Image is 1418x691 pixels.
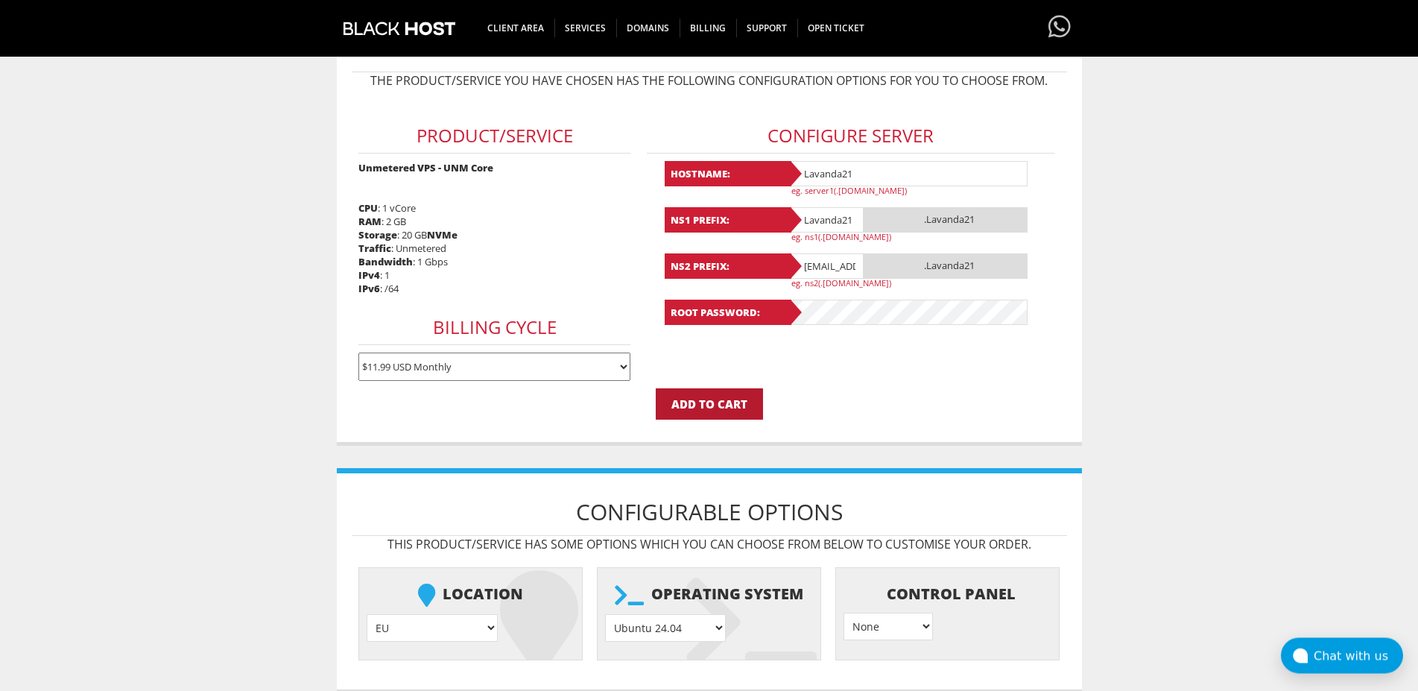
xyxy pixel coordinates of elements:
[1314,649,1403,663] div: Chat with us
[358,242,391,255] b: Traffic
[665,161,791,186] b: Hostname:
[843,613,933,640] select: } } } }
[358,201,378,215] b: CPU
[864,207,1028,233] span: .Lavanda21
[358,282,380,295] b: IPv6
[352,96,638,388] div: : 1 vCore : 2 GB : 20 GB : Unmetered : 1 Gbps : 1 : /64
[427,228,458,242] b: NVMe
[352,488,1067,536] h1: Configurable Options
[352,72,1067,89] p: The product/service you have chosen has the following configuration options for you to choose from.
[554,19,617,37] span: SERVICES
[647,119,1054,154] h3: Configure Server
[367,614,498,642] select: } } } } } }
[665,207,791,233] b: NS1 Prefix:
[358,310,630,345] h3: Billing Cycle
[736,19,798,37] span: Support
[665,253,791,279] b: NS2 Prefix:
[864,253,1028,279] span: .Lavanda21
[656,388,763,420] input: Add to Cart
[358,268,380,282] b: IPv4
[791,277,1037,288] p: eg. ns2(.[DOMAIN_NAME])
[367,575,575,614] b: Location
[477,19,555,37] span: CLIENT AREA
[797,19,875,37] span: Open Ticket
[358,228,397,242] b: Storage
[680,19,737,37] span: Billing
[605,575,813,614] b: Operating system
[843,575,1051,613] b: Control Panel
[358,215,382,228] b: RAM
[352,536,1067,552] p: This product/service has some options which you can choose from below to customise your order.
[358,255,413,268] b: Bandwidth
[1281,637,1403,673] button: Chat with us
[358,119,630,154] h3: Product/Service
[605,614,726,642] select: } } } } } } } } } } } } } } } } } } } } }
[358,161,493,174] strong: Unmetered VPS - UNM Core
[791,231,1037,242] p: eg. ns1(.[DOMAIN_NAME])
[665,300,791,325] b: Root Password:
[791,185,1037,196] p: eg. server1(.[DOMAIN_NAME])
[616,19,680,37] span: Domains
